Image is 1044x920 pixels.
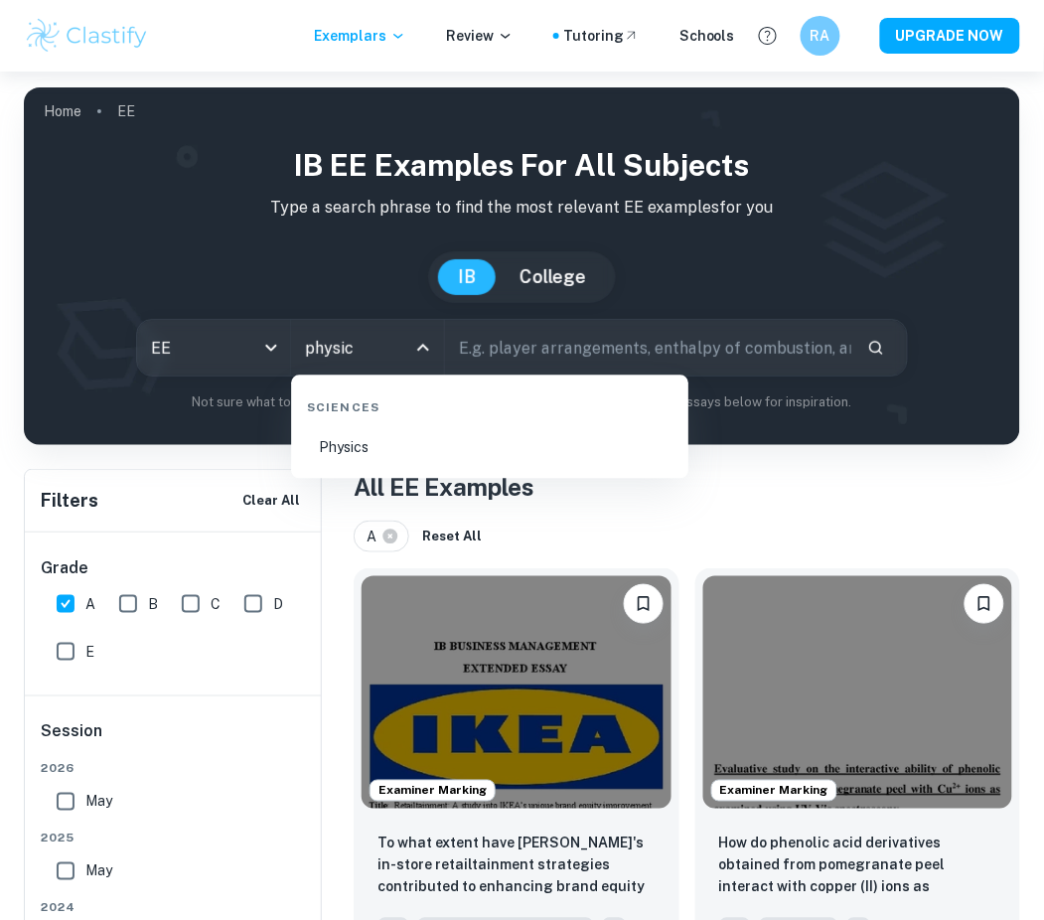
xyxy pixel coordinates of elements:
p: EE [117,100,135,122]
h6: Grade [41,556,307,580]
button: Close [409,334,437,362]
span: E [85,641,94,663]
p: Not sure what to search for? You can always look through our example Extended Essays below for in... [40,392,1004,412]
span: 2024 [41,899,307,917]
span: 2025 [41,830,307,847]
button: Bookmark [624,584,664,624]
span: A [85,593,95,615]
div: A [354,521,409,552]
a: Home [44,97,81,125]
span: A [367,526,385,547]
span: 2026 [41,760,307,778]
button: College [500,259,606,295]
button: Reset All [417,522,487,551]
h6: RA [810,25,832,47]
h6: Filters [41,487,98,515]
button: Search [859,331,893,365]
h1: All EE Examples [354,469,1020,505]
a: Tutoring [563,25,640,47]
img: profile cover [24,87,1020,445]
span: C [211,593,221,615]
button: IB [438,259,496,295]
h1: IB EE examples for all subjects [40,143,1004,188]
a: Schools [679,25,735,47]
span: May [85,791,112,813]
button: Bookmark [965,584,1004,624]
input: E.g. player arrangements, enthalpy of combustion, analysis of a big city... [445,320,851,376]
span: May [85,860,112,882]
span: Examiner Marking [371,782,495,800]
img: Business and Management EE example thumbnail: To what extent have IKEA's in-store reta [362,576,671,809]
p: Type a search phrase to find the most relevant EE examples for you [40,196,1004,220]
button: RA [801,16,840,56]
li: Physics [299,425,680,471]
img: Clastify logo [24,16,150,56]
span: Examiner Marking [712,782,836,800]
img: Chemistry EE example thumbnail: How do phenolic acid derivatives obtaine [703,576,1013,809]
h6: Session [41,720,307,760]
span: D [273,593,283,615]
p: To what extent have IKEA's in-store retailtainment strategies contributed to enhancing brand equi... [377,833,656,900]
p: Review [446,25,514,47]
div: EE [137,320,290,376]
button: Help and Feedback [751,19,785,53]
button: UPGRADE NOW [880,18,1020,54]
p: Exemplars [314,25,406,47]
span: B [148,593,158,615]
p: How do phenolic acid derivatives obtained from pomegranate peel interact with copper (II) ions as... [719,833,997,900]
button: Clear All [237,486,305,516]
div: Sciences [299,383,680,425]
